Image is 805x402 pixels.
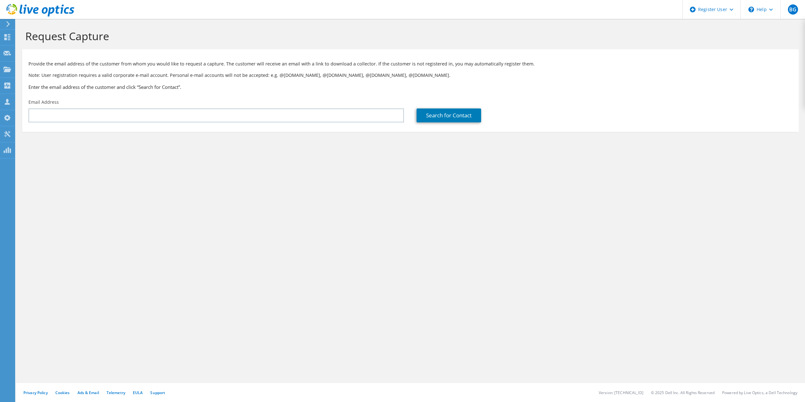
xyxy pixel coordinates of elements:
a: Support [150,390,165,395]
li: Version: [TECHNICAL_ID] [599,390,643,395]
span: BG [788,4,798,15]
svg: \n [748,7,754,12]
li: Powered by Live Optics, a Dell Technology [722,390,797,395]
a: Ads & Email [77,390,99,395]
a: Telemetry [107,390,125,395]
a: EULA [133,390,143,395]
p: Note: User registration requires a valid corporate e-mail account. Personal e-mail accounts will ... [28,72,792,79]
li: © 2025 Dell Inc. All Rights Reserved [651,390,715,395]
h1: Request Capture [25,29,792,43]
a: Cookies [55,390,70,395]
a: Search for Contact [417,108,481,122]
p: Provide the email address of the customer from whom you would like to request a capture. The cust... [28,60,792,67]
h3: Enter the email address of the customer and click “Search for Contact”. [28,83,792,90]
a: Privacy Policy [23,390,48,395]
label: Email Address [28,99,59,105]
